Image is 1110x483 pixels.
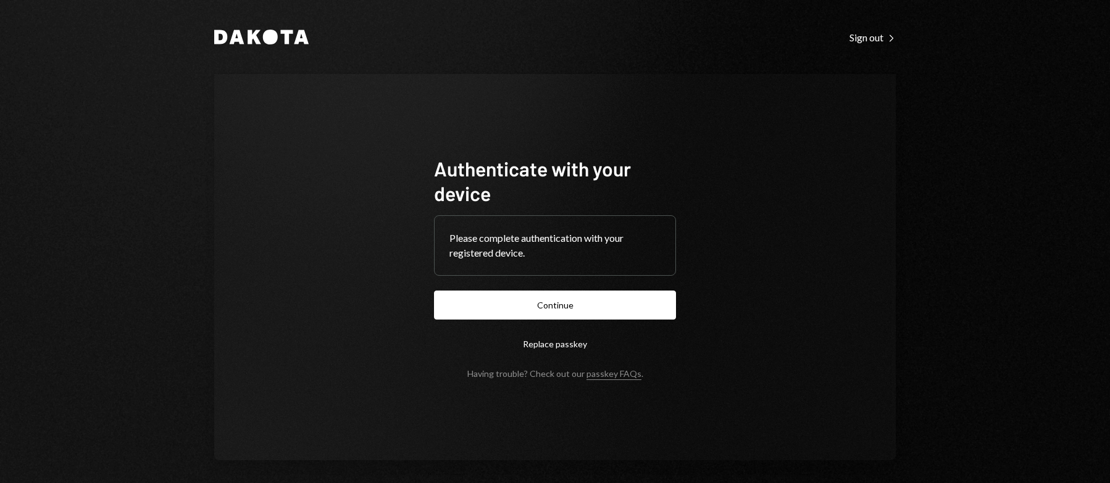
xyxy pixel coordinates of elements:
h1: Authenticate with your device [434,156,676,205]
div: Having trouble? Check out our . [467,368,643,379]
a: passkey FAQs [586,368,641,380]
button: Continue [434,291,676,320]
a: Sign out [849,30,896,44]
div: Please complete authentication with your registered device. [449,231,661,260]
button: Replace passkey [434,329,676,358]
div: Sign out [849,31,896,44]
